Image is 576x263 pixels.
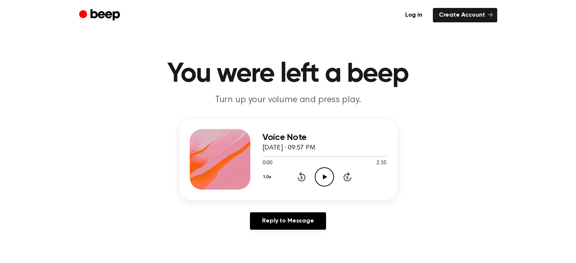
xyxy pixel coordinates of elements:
a: Log in [399,8,428,22]
h3: Voice Note [262,132,387,143]
button: 1.0x [262,171,274,184]
h1: You were left a beep [94,61,482,88]
a: Create Account [433,8,497,22]
p: Turn up your volume and press play. [143,94,434,106]
a: Reply to Message [250,212,326,230]
a: Beep [79,8,122,23]
span: [DATE] · 09:57 PM [262,145,315,151]
span: 0:00 [262,159,272,167]
span: 2:35 [376,159,386,167]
